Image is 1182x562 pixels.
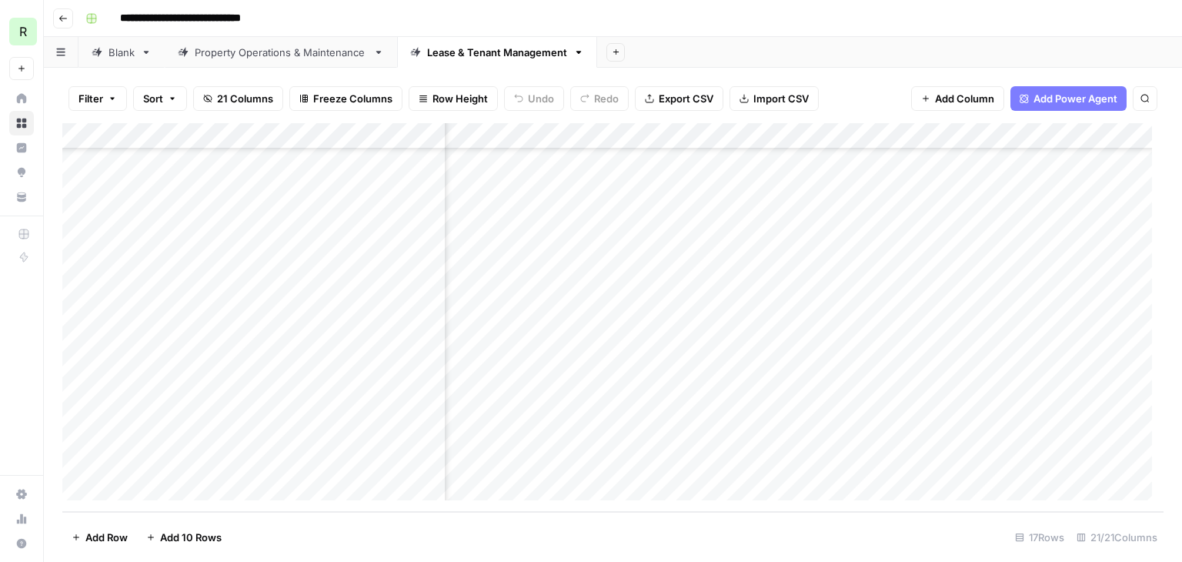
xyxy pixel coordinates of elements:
[217,91,273,106] span: 21 Columns
[313,91,392,106] span: Freeze Columns
[1009,525,1070,550] div: 17 Rows
[1033,91,1117,106] span: Add Power Agent
[133,86,187,111] button: Sort
[427,45,567,60] div: Lease & Tenant Management
[68,86,127,111] button: Filter
[753,91,809,106] span: Import CSV
[409,86,498,111] button: Row Height
[160,530,222,545] span: Add 10 Rows
[193,86,283,111] button: 21 Columns
[659,91,713,106] span: Export CSV
[9,86,34,111] a: Home
[9,160,34,185] a: Opportunities
[528,91,554,106] span: Undo
[85,530,128,545] span: Add Row
[195,45,367,60] div: Property Operations & Maintenance
[109,45,135,60] div: Blank
[78,91,103,106] span: Filter
[594,91,619,106] span: Redo
[730,86,819,111] button: Import CSV
[504,86,564,111] button: Undo
[570,86,629,111] button: Redo
[289,86,402,111] button: Freeze Columns
[143,91,163,106] span: Sort
[397,37,597,68] a: Lease & Tenant Management
[78,37,165,68] a: Blank
[935,91,994,106] span: Add Column
[19,22,27,41] span: R
[635,86,723,111] button: Export CSV
[9,12,34,51] button: Workspace: Re-Leased
[9,111,34,135] a: Browse
[911,86,1004,111] button: Add Column
[432,91,488,106] span: Row Height
[62,525,137,550] button: Add Row
[165,37,397,68] a: Property Operations & Maintenance
[1010,86,1127,111] button: Add Power Agent
[9,507,34,531] a: Usage
[137,525,231,550] button: Add 10 Rows
[1070,525,1164,550] div: 21/21 Columns
[9,135,34,160] a: Insights
[9,482,34,507] a: Settings
[9,531,34,556] button: Help + Support
[9,185,34,209] a: Your Data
